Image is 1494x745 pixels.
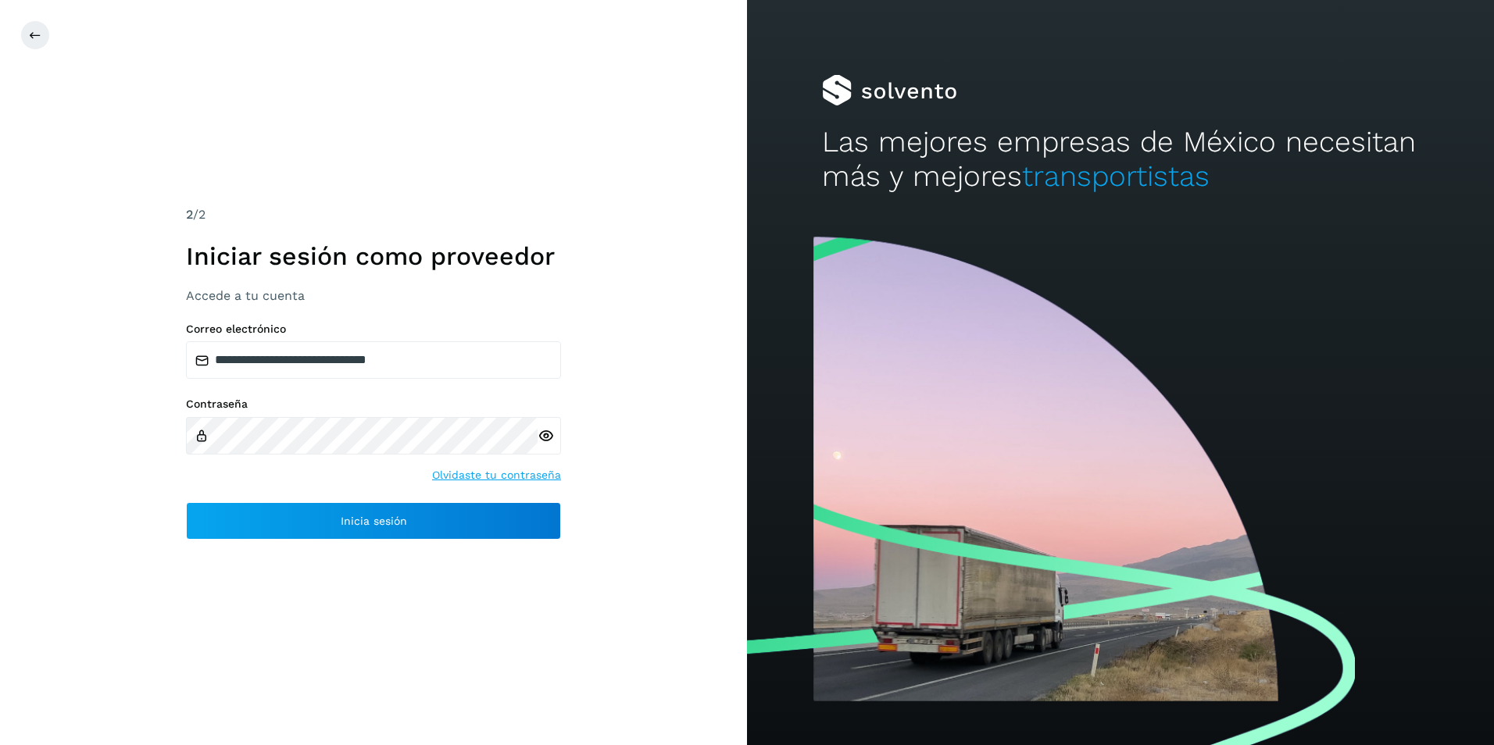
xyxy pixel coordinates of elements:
[822,125,1420,194] h2: Las mejores empresas de México necesitan más y mejores
[186,397,561,411] label: Contraseña
[186,323,561,336] label: Correo electrónico
[186,205,561,224] div: /2
[432,467,561,483] a: Olvidaste tu contraseña
[186,288,561,303] h3: Accede a tu cuenta
[186,502,561,540] button: Inicia sesión
[341,515,407,526] span: Inicia sesión
[186,241,561,271] h1: Iniciar sesión como proveedor
[186,207,193,222] span: 2
[1022,159,1210,193] span: transportistas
